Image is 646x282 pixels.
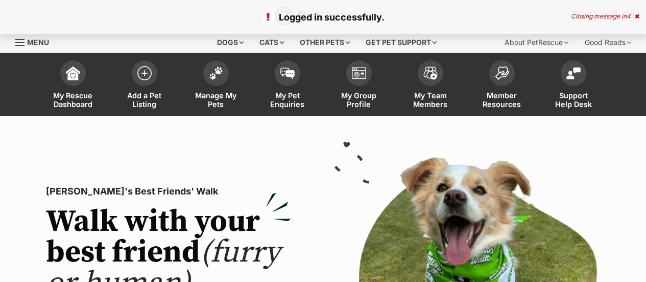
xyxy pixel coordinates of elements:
[566,67,581,79] img: help-desk-icon-fdf02630f3aa405de69fd3d07c3f3aa587a6932b1a1747fa1d2bba05be0121f9.svg
[46,184,291,199] p: [PERSON_NAME]'s Best Friends' Walk
[336,91,382,109] span: My Group Profile
[495,66,509,80] img: member-resources-icon-8e73f808a243e03378d46382f2149f9095a855e16c252ad45f914b54edf8863c.svg
[466,55,538,116] a: Member Resources
[137,66,152,80] img: add-pet-listing-icon-0afa8454b4691262ce3f59096e99ab1cd57d4a30225e0717b998d2c9b9846f56.svg
[352,67,366,79] img: group-profile-icon-3fa3cf56718a62981997c0bc7e787c4b2cf8bcc04b72c1350f741eb67cf2f40e.svg
[538,55,609,116] a: Support Help Desk
[50,91,96,109] span: My Rescue Dashboard
[395,55,466,116] a: My Team Members
[37,55,109,116] a: My Rescue Dashboard
[578,32,638,53] div: Good Reads
[423,67,438,80] img: team-members-icon-5396bd8760b3fe7c0b43da4ab00e1e3bb1a5d9ba89233759b79545d2d3fc5d0d.svg
[252,55,323,116] a: My Pet Enquiries
[180,55,252,116] a: Manage My Pets
[193,91,239,109] span: Manage My Pets
[408,91,453,109] span: My Team Members
[265,91,310,109] span: My Pet Enquiries
[66,66,80,80] img: dashboard-icon-eb2f2d2d3e046f16d808141f083e7271f6b2e854fb5c12c21221c1fb7104beca.svg
[358,32,444,53] div: Get pet support
[15,32,56,51] a: Menu
[293,32,357,53] div: Other pets
[479,91,525,109] span: Member Resources
[280,68,295,79] img: pet-enquiries-icon-7e3ad2cf08bfb03b45e93fb7055b45f3efa6380592205ae92323e6603595dc1f.svg
[252,32,291,53] div: Cats
[323,55,395,116] a: My Group Profile
[210,32,251,53] div: Dogs
[27,38,49,47] span: Menu
[497,32,576,53] div: About PetRescue
[122,91,168,109] span: Add a Pet Listing
[209,67,223,80] img: manage-my-pets-icon-02211641906a0b7f246fdf0571729dbe1e7629f14944591b6c1af311fb30b64b.svg
[109,55,180,116] a: Add a Pet Listing
[551,91,596,109] span: Support Help Desk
